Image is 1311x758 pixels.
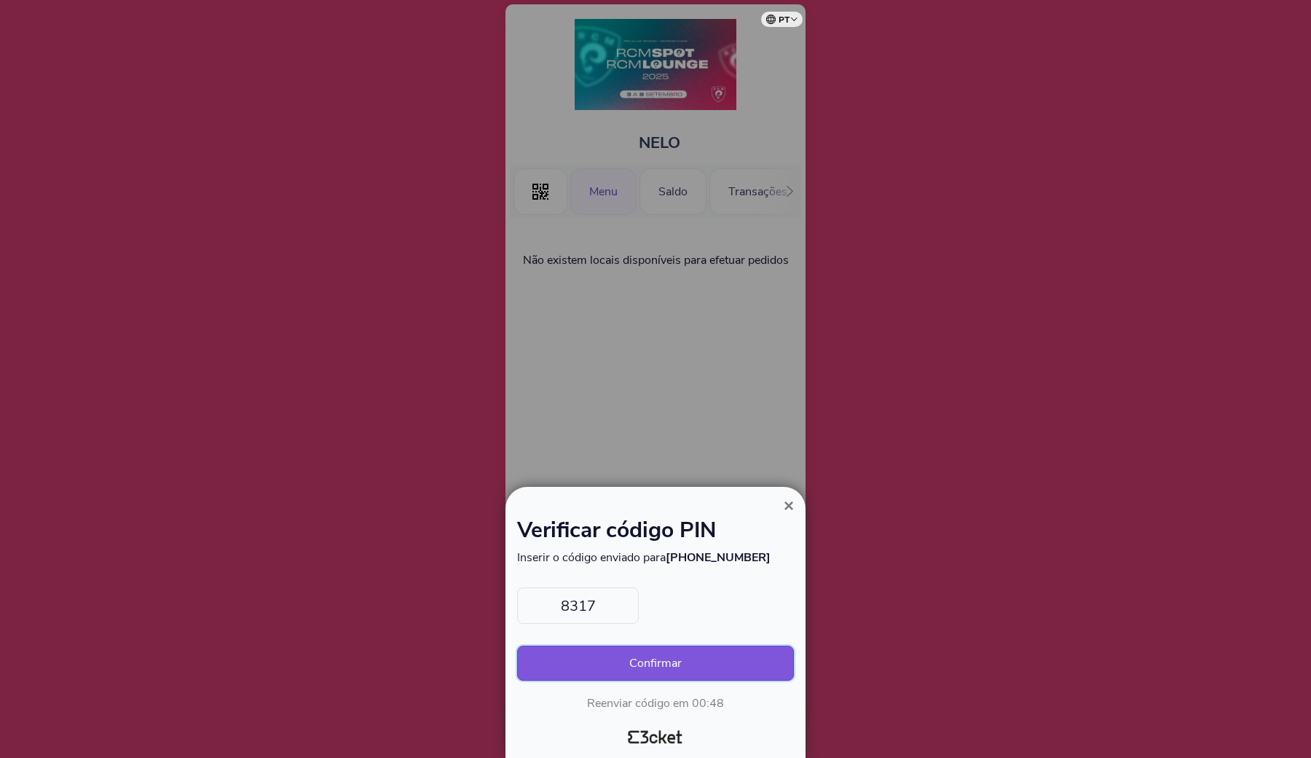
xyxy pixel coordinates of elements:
h1: Verificar código PIN [517,520,794,550]
p: Inserir o código enviado para [517,550,794,566]
button: Confirmar [517,646,794,681]
strong: [PHONE_NUMBER] [666,550,771,566]
span: Reenviar código em [587,695,689,711]
div: 00:48 [692,695,724,711]
span: × [784,496,794,515]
